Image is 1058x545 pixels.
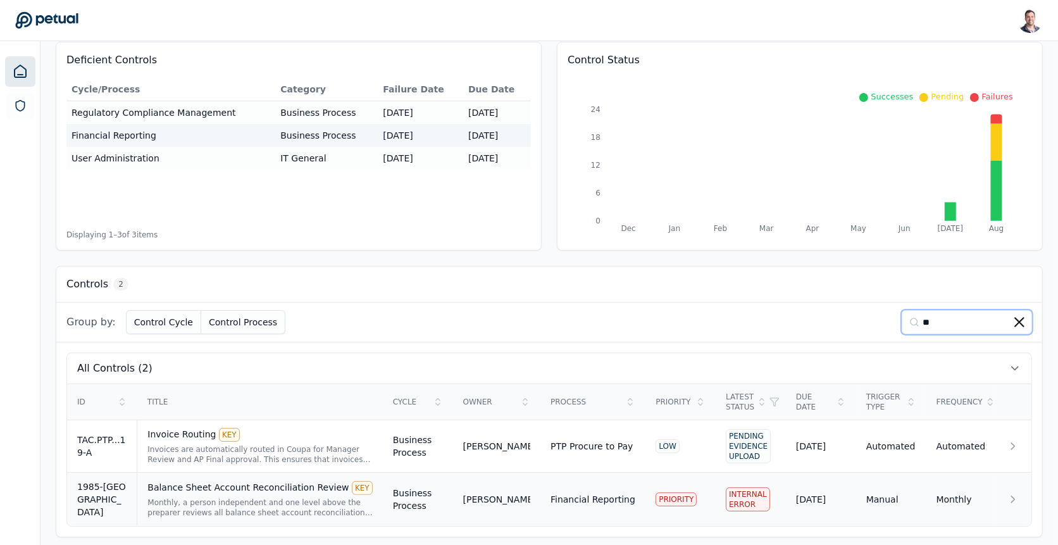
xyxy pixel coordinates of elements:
tspan: Jan [668,224,680,233]
h3: Controls [66,277,108,292]
span: 2 [113,278,128,291]
button: Control Process [201,310,285,334]
div: TAC.PTP...19-A [77,434,127,459]
td: User Administration [66,147,275,170]
td: [DATE] [463,101,531,125]
div: Priority [656,397,706,407]
tspan: 18 [591,133,601,142]
td: Automated [926,420,997,473]
span: All Controls (2) [77,361,152,376]
div: PTP Procure to Pay [551,440,633,453]
button: All Controls (2) [67,353,1031,384]
tspan: Mar [759,224,774,233]
h3: Control Status [568,53,1032,68]
tspan: [DATE] [938,224,963,233]
div: [PERSON_NAME] [463,493,531,506]
a: Dashboard [5,56,35,87]
div: Latest Status [726,392,776,412]
div: Balance Sheet Account Reconciliation Review [147,481,372,495]
div: ID [77,397,127,407]
th: Due Date [463,78,531,101]
td: Business Process [383,473,453,527]
td: Business Process [383,420,453,473]
tspan: Dec [621,224,636,233]
div: Cycle [393,397,443,407]
span: Failures [981,92,1013,101]
td: [DATE] [378,147,463,170]
th: Category [275,78,378,101]
div: LOW [656,439,680,453]
div: Monthly, a person independent and one level above the preparer reviews all balance sheet account ... [147,498,372,518]
a: SOC [6,92,34,120]
div: [DATE] [796,440,846,453]
td: Automated [856,420,926,473]
div: [DATE] [796,493,846,506]
td: Business Process [275,124,378,147]
span: Group by: [66,315,116,330]
a: Go to Dashboard [15,11,78,29]
td: Business Process [275,101,378,125]
td: Financial Reporting [66,124,275,147]
tspan: Feb [714,224,727,233]
th: Cycle/Process [66,78,275,101]
td: IT General [275,147,378,170]
div: Process [551,397,635,407]
div: PRIORITY [656,492,697,506]
td: [DATE] [463,124,531,147]
div: Owner [463,397,531,407]
td: [DATE] [378,101,463,125]
div: Invoices are automatically routed in Coupa for Manager Review and AP Final approval. This ensures... [147,444,372,465]
div: Invoice Routing [147,428,372,442]
tspan: 12 [591,161,601,170]
div: Internal Error [726,487,770,511]
span: Pending [931,92,964,101]
tspan: May [850,224,866,233]
tspan: 24 [591,105,601,114]
div: Pending Evidence Upload [726,429,771,463]
div: KEY [352,481,373,495]
div: Due Date [796,392,846,412]
th: Failure Date [378,78,463,101]
img: Snir Kodesh [1018,8,1043,33]
span: Displaying 1– 3 of 3 items [66,230,158,240]
td: Monthly [926,473,997,527]
div: Financial Reporting [551,493,635,506]
tspan: Apr [806,224,819,233]
tspan: Jun [898,224,911,233]
div: Trigger Type [866,392,916,412]
div: [PERSON_NAME] [463,440,531,453]
tspan: Aug [989,224,1004,233]
div: Title [147,397,373,407]
td: [DATE] [463,147,531,170]
tspan: 6 [595,189,601,197]
div: Frequency [937,397,986,407]
td: Manual [856,473,926,527]
div: KEY [219,428,240,442]
div: 1985-[GEOGRAPHIC_DATA] [77,480,127,518]
tspan: 0 [595,216,601,225]
h3: Deficient Controls [66,53,531,68]
td: [DATE] [378,124,463,147]
td: Regulatory Compliance Management [66,101,275,125]
button: Control Cycle [126,310,201,334]
span: Successes [871,92,913,101]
